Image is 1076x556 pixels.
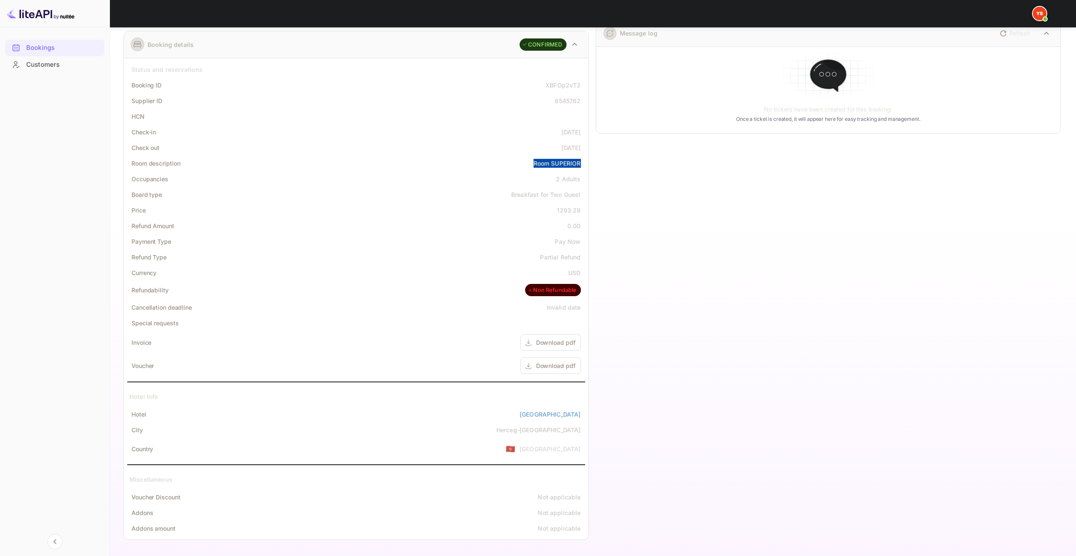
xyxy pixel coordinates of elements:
[131,338,151,347] div: Invoice
[131,361,154,370] div: Voucher
[131,253,167,262] div: Refund Type
[555,237,580,246] div: Pay Now
[556,174,580,183] div: 2 Adults
[131,493,180,501] div: Voucher Discount
[1009,29,1030,38] p: Refresh
[131,319,178,327] div: Special requests
[620,29,658,38] div: Message log
[131,303,192,312] div: Cancellation deadline
[131,286,169,294] div: Refundability
[506,441,515,456] span: United States
[511,190,580,199] div: Breakfast for Two Guest
[540,253,580,262] div: Partial Refund
[557,206,580,215] div: 1293.29
[568,268,580,277] div: USD
[131,221,174,230] div: Refund Amount
[496,425,581,434] div: Herceg-[GEOGRAPHIC_DATA]
[131,81,162,90] div: Booking ID
[131,128,156,136] div: Check-in
[131,112,145,121] div: HCN
[47,534,63,549] button: Collapse navigation
[5,57,104,73] div: Customers
[5,57,104,72] a: Customers
[5,40,104,55] a: Bookings
[547,303,581,312] div: Invalid date
[536,361,575,370] div: Download pdf
[545,81,580,90] div: XBFOp2vT2
[520,410,581,419] a: [GEOGRAPHIC_DATA]
[131,508,153,517] div: Addons
[5,40,104,56] div: Bookings
[131,425,143,434] div: City
[131,96,162,105] div: Supplier ID
[131,444,153,453] div: Country
[129,392,159,401] div: Hotel Info
[131,524,175,533] div: Addons amount
[26,43,100,53] div: Bookings
[561,128,581,136] div: [DATE]
[148,40,194,49] div: Booking details
[131,410,146,419] div: Hotel
[567,221,581,230] div: 0.00
[538,508,580,517] div: Not applicable
[538,524,580,533] div: Not applicable
[131,159,180,168] div: Room description
[561,143,581,152] div: [DATE]
[702,115,954,123] p: Once a ticket is created, it will appear here for easy tracking and management.
[26,60,100,70] div: Customers
[534,159,581,168] div: Room SUPERIOR
[131,174,168,183] div: Occupancies
[520,444,581,453] div: [GEOGRAPHIC_DATA]
[7,7,74,20] img: LiteAPI logo
[527,286,576,294] div: Non Refundable
[555,96,580,105] div: 8545762
[538,493,580,501] div: Not applicable
[131,237,171,246] div: Payment Type
[764,105,893,114] p: No tickets have been created for this booking.
[995,27,1033,40] button: Refresh
[131,65,203,74] div: Status and reservations
[131,206,146,215] div: Price
[131,268,156,277] div: Currency
[536,338,575,347] div: Download pdf
[129,475,172,484] div: Miscellaneous
[1033,7,1046,20] img: Yandex Support
[522,41,562,49] div: CONFIRMED
[131,143,159,152] div: Check out
[131,190,162,199] div: Board type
